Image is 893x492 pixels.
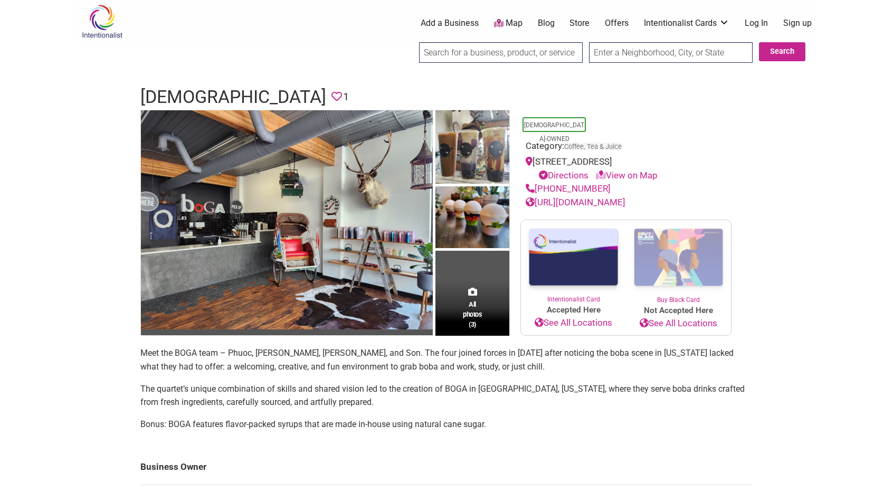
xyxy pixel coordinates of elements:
a: Log In [745,17,768,29]
div: Category: [526,139,726,156]
a: Sign up [783,17,812,29]
span: Meet the BOGA team – Phuoc, [PERSON_NAME], [PERSON_NAME], and Son. The four joined forces in [DAT... [140,348,734,372]
h1: [DEMOGRAPHIC_DATA] [140,84,326,110]
button: Search [759,42,805,61]
img: Buy Black Card [626,220,731,295]
a: See All Locations [521,316,626,330]
span: Not Accepted Here [626,305,731,317]
a: Coffee, Tea & Juice [564,143,622,150]
img: Intentionalist [77,4,127,39]
a: Intentionalist Card [521,220,626,304]
span: 1 [343,89,349,105]
span: All photos (3) [463,299,482,329]
span: Bonus: BOGA features flavor-packed syrups that are made in-house using natural cane sugar. [140,419,486,429]
a: View on Map [596,170,658,181]
a: Directions [539,170,588,181]
a: [URL][DOMAIN_NAME] [526,197,625,207]
a: Blog [538,17,555,29]
div: [STREET_ADDRESS] [526,155,726,182]
img: Intentionalist Card [521,220,626,295]
a: Buy Black Card [626,220,731,305]
a: Add a Business [421,17,479,29]
a: Store [569,17,590,29]
span: Accepted Here [521,304,626,316]
img: BOGA [435,110,509,187]
a: Offers [605,17,629,29]
a: Intentionalist Cards [644,17,729,29]
a: Map [494,17,522,30]
td: Business Owner [140,450,753,485]
input: Search for a business, product, or service [419,42,583,63]
a: [PHONE_NUMBER] [526,183,611,194]
span: The quartet’s unique combination of skills and shared vision led to the creation of BOGA in [GEOG... [140,384,745,408]
img: BOGA [141,110,433,329]
input: Enter a Neighborhood, City, or State [589,42,753,63]
a: [DEMOGRAPHIC_DATA]-Owned [524,121,584,143]
a: See All Locations [626,317,731,330]
img: BOGA [435,186,509,251]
